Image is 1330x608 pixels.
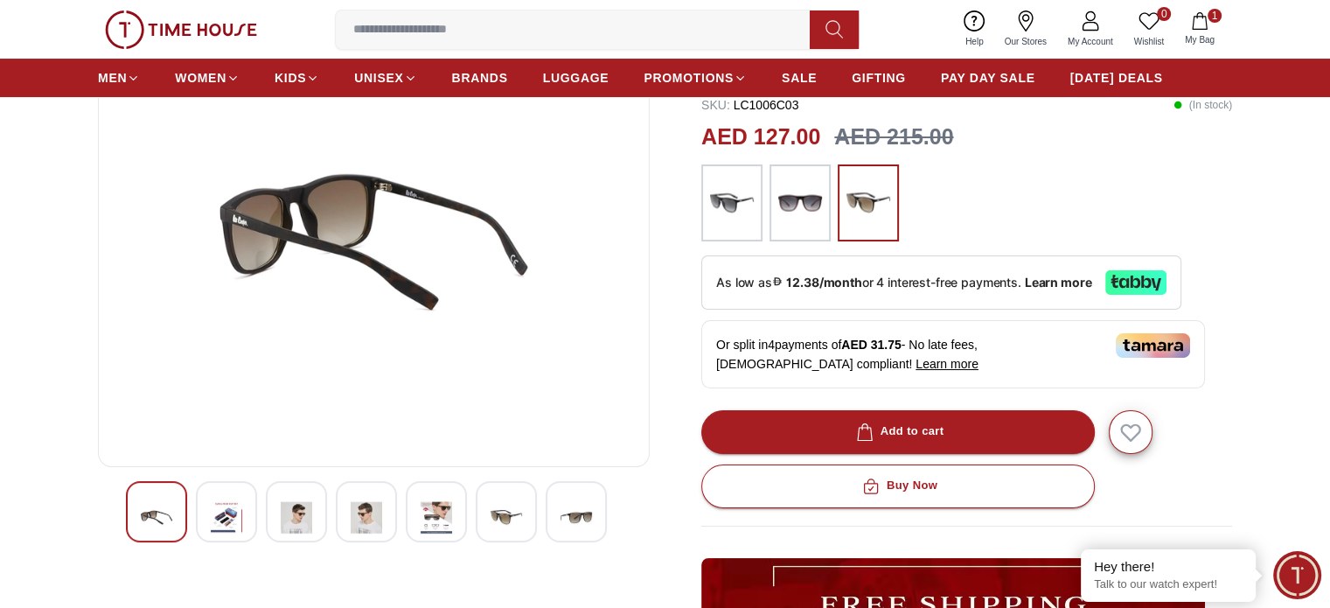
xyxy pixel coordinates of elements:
div: Hey there! [1094,558,1243,576]
a: MEN [98,62,140,94]
img: ... [105,10,257,49]
span: Help [958,35,991,48]
p: Talk to our watch expert! [1094,577,1243,592]
span: 1 [1208,9,1222,23]
div: Chat Widget [1273,551,1321,599]
a: PAY DAY SALE [941,62,1035,94]
a: Help [955,7,994,52]
img: LEE COOPER Women Polarized Sunglasses BLACK Mirror Lens - LC1006C01 [211,496,242,539]
a: [DATE] DEALS [1070,62,1163,94]
span: Learn more [916,357,978,371]
img: LEE COOPER Women Polarized Sunglasses BLACK Mirror Lens - LC1006C01 [113,32,635,452]
div: Or split in 4 payments of - No late fees, [DEMOGRAPHIC_DATA] compliant! [701,320,1205,388]
span: My Bag [1178,33,1222,46]
span: AED 31.75 [841,338,901,352]
img: LEE COOPER Women Polarized Sunglasses BLACK Mirror Lens - LC1006C01 [351,496,382,539]
div: Buy Now [859,476,937,496]
a: LUGGAGE [543,62,609,94]
a: GIFTING [852,62,906,94]
span: KIDS [275,69,306,87]
img: LEE COOPER Women Polarized Sunglasses BLACK Mirror Lens - LC1006C01 [281,496,312,539]
img: LEE COOPER Women Polarized Sunglasses BLACK Mirror Lens - LC1006C01 [491,496,522,539]
span: 0 [1157,7,1171,21]
button: 1My Bag [1174,9,1225,50]
a: UNISEX [354,62,416,94]
img: LEE COOPER Women Polarized Sunglasses BLACK Mirror Lens - LC1006C01 [421,496,452,539]
img: ... [710,173,754,233]
a: BRANDS [452,62,508,94]
a: 0Wishlist [1124,7,1174,52]
span: SKU : [701,98,730,112]
span: MEN [98,69,127,87]
span: PAY DAY SALE [941,69,1035,87]
button: Add to cart [701,410,1095,454]
img: LEE COOPER Women Polarized Sunglasses BLACK Mirror Lens - LC1006C01 [141,496,172,539]
span: LUGGAGE [543,69,609,87]
a: Our Stores [994,7,1057,52]
p: LC1006C03 [701,96,798,114]
p: ( In stock ) [1173,96,1232,114]
span: GIFTING [852,69,906,87]
div: Add to cart [853,422,944,442]
span: BRANDS [452,69,508,87]
span: Our Stores [998,35,1054,48]
span: My Account [1061,35,1120,48]
img: ... [846,173,890,233]
h2: AED 127.00 [701,121,820,154]
button: Buy Now [701,465,1095,508]
span: [DATE] DEALS [1070,69,1163,87]
h3: AED 215.00 [834,121,953,154]
img: Tamara [1116,333,1190,358]
span: PROMOTIONS [644,69,734,87]
a: WOMEN [175,62,240,94]
span: UNISEX [354,69,403,87]
span: SALE [782,69,817,87]
img: ... [778,173,822,233]
a: PROMOTIONS [644,62,747,94]
span: Wishlist [1127,35,1171,48]
img: LEE COOPER Women Polarized Sunglasses BLACK Mirror Lens - LC1006C01 [561,496,592,539]
span: WOMEN [175,69,226,87]
a: SALE [782,62,817,94]
a: KIDS [275,62,319,94]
